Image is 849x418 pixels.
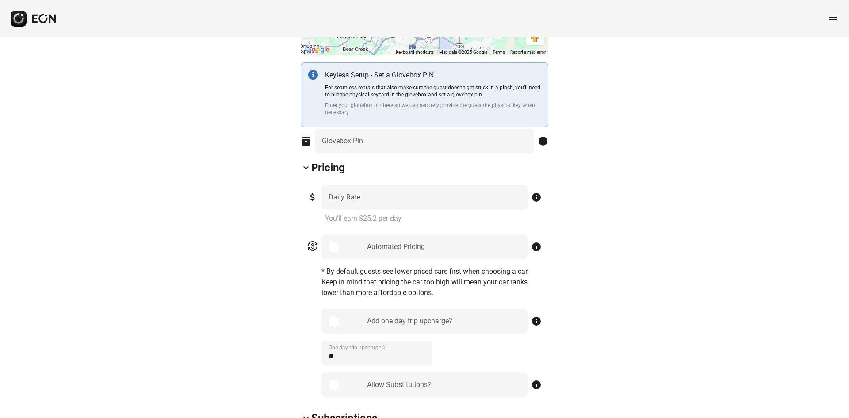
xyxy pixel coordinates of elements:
[307,192,318,203] span: attach_money
[329,344,386,351] label: One day trip upcharge %
[538,136,548,146] span: info
[322,136,363,146] label: Glovebox Pin
[325,102,541,116] p: Enter your globebox pin here so we can securely provide the guest the physical key when necessary.
[367,380,431,390] div: Allow Substitutions?
[439,50,487,54] span: Map data ©2025 Google
[531,316,542,326] span: info
[531,380,542,390] span: info
[329,192,360,203] label: Daily Rate
[531,242,542,252] span: info
[493,50,505,54] a: Terms (opens in new tab)
[308,70,318,80] img: info
[510,50,546,54] a: Report a map error
[311,161,345,175] h2: Pricing
[531,192,542,203] span: info
[301,162,311,173] span: keyboard_arrow_down
[307,241,318,251] span: currency_exchange
[367,242,425,252] div: Automated Pricing
[828,12,838,23] span: menu
[303,44,332,55] a: Open this area in Google Maps (opens a new window)
[396,49,434,55] button: Keyboard shortcuts
[325,70,541,81] p: Keyless Setup - Set a Glovebox PIN
[321,266,542,298] p: * By default guests see lower priced cars first when choosing a car. Keep in mind that pricing th...
[325,84,541,98] p: For seamless rentals that also make sure the guest doesn’t get stuck in a pinch, you’ll need to p...
[303,44,332,55] img: Google
[301,136,311,146] span: inventory_2
[367,316,452,326] div: Add one day trip upcharge?
[325,213,542,224] p: You'll earn $25.2 per day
